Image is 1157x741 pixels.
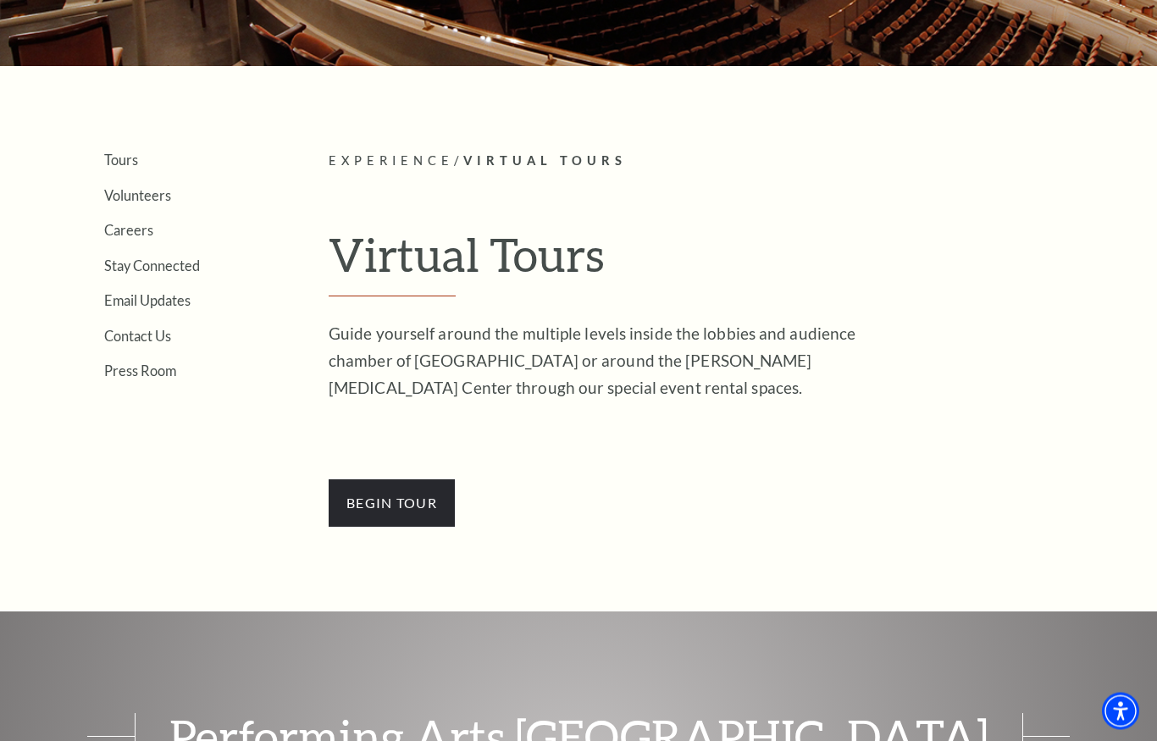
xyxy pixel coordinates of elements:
[329,152,1104,173] p: /
[104,223,153,239] a: Careers
[104,363,176,379] a: Press Room
[104,258,200,274] a: Stay Connected
[104,329,171,345] a: Contact Us
[329,480,455,528] span: BEGin Tour
[329,493,455,512] a: BEGin Tour - open in a new tab
[1102,693,1139,730] div: Accessibility Menu
[329,154,454,169] span: Experience
[329,228,1104,297] h1: Virtual Tours
[104,188,171,204] a: Volunteers
[463,154,627,169] span: Virtual Tours
[104,152,138,169] a: Tours
[104,293,191,309] a: Email Updates
[329,321,879,402] p: Guide yourself around the multiple levels inside the lobbies and audience chamber of [GEOGRAPHIC_...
